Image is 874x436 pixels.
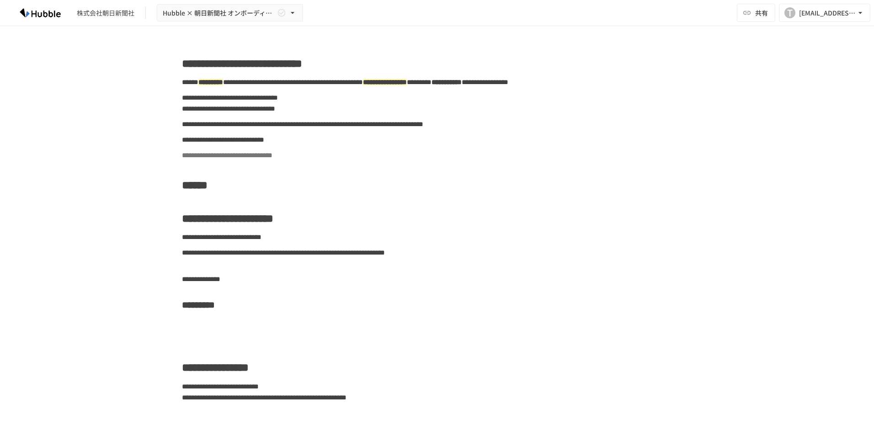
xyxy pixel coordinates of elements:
span: 共有 [755,8,768,18]
div: T [784,7,795,18]
button: 共有 [737,4,775,22]
div: [EMAIL_ADDRESS][DOMAIN_NAME] [799,7,856,19]
div: 株式会社朝日新聞社 [77,8,134,18]
button: Hubble × 朝日新聞社 オンボーディングプロジェクト [157,4,303,22]
button: T[EMAIL_ADDRESS][DOMAIN_NAME] [779,4,870,22]
img: HzDRNkGCf7KYO4GfwKnzITak6oVsp5RHeZBEM1dQFiQ [11,5,69,20]
span: Hubble × 朝日新聞社 オンボーディングプロジェクト [163,7,275,19]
